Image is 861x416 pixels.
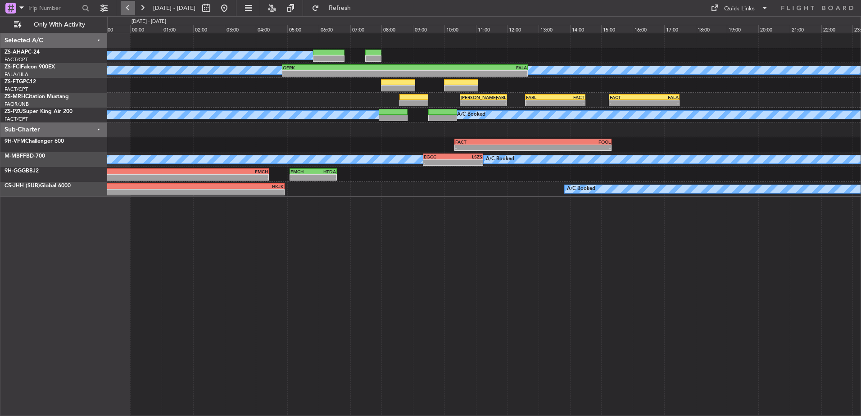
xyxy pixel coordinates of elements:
[476,25,508,33] div: 11:00
[5,64,55,70] a: ZS-FCIFalcon 900EX
[5,79,23,85] span: ZS-FTG
[644,100,679,106] div: -
[453,160,482,165] div: -
[256,25,287,33] div: 04:00
[526,100,555,106] div: -
[162,25,193,33] div: 01:00
[23,22,95,28] span: Only With Activity
[706,1,773,15] button: Quick Links
[287,25,319,33] div: 05:00
[455,145,533,150] div: -
[457,108,485,122] div: A/C Booked
[5,154,26,159] span: M-MBFF
[444,25,476,33] div: 10:00
[413,25,444,33] div: 09:00
[5,183,40,189] span: CS-JHH (SUB)
[308,1,362,15] button: Refresh
[319,25,350,33] div: 06:00
[313,169,336,174] div: HTDA
[455,139,533,145] div: FACT
[130,25,162,33] div: 00:00
[118,169,268,174] div: FMCH
[5,183,71,189] a: CS-JHH (SUB)Global 6000
[313,175,336,180] div: -
[570,25,602,33] div: 14:00
[5,50,40,55] a: ZS-AHAPC-24
[5,64,21,70] span: ZS-FCI
[283,65,405,70] div: OERK
[5,101,29,108] a: FAOR/JNB
[533,145,611,150] div: -
[483,95,506,100] div: FABL
[633,25,664,33] div: 16:00
[567,182,595,196] div: A/C Booked
[158,184,284,189] div: HKJK
[321,5,359,11] span: Refresh
[118,175,268,180] div: -
[290,175,313,180] div: -
[5,109,23,114] span: ZS-PZU
[555,100,585,106] div: -
[539,25,570,33] div: 13:00
[696,25,727,33] div: 18:00
[5,86,28,93] a: FACT/CPT
[193,25,225,33] div: 02:00
[5,94,69,99] a: ZS-MRHCitation Mustang
[483,100,506,106] div: -
[283,71,405,76] div: -
[5,79,36,85] a: ZS-FTGPC12
[453,154,482,159] div: LSZS
[350,25,382,33] div: 07:00
[5,139,25,144] span: 9H-VFM
[724,5,755,14] div: Quick Links
[405,65,527,70] div: FALA
[99,25,131,33] div: 23:00
[601,25,633,33] div: 15:00
[790,25,821,33] div: 21:00
[507,25,539,33] div: 12:00
[5,71,28,78] a: FALA/HLA
[405,71,527,76] div: -
[610,100,644,106] div: -
[5,154,45,159] a: M-MBFFBD-700
[5,168,26,174] span: 9H-GGG
[5,116,28,122] a: FACT/CPT
[5,94,25,99] span: ZS-MRH
[461,95,484,100] div: [PERSON_NAME]
[5,56,28,63] a: FACT/CPT
[486,153,514,166] div: A/C Booked
[758,25,790,33] div: 20:00
[424,154,453,159] div: EGCC
[424,160,453,165] div: -
[225,25,256,33] div: 03:00
[664,25,696,33] div: 17:00
[821,25,853,33] div: 22:00
[533,139,611,145] div: FOOL
[5,109,73,114] a: ZS-PZUSuper King Air 200
[610,95,644,100] div: FACT
[381,25,413,33] div: 08:00
[555,95,585,100] div: FACT
[461,100,484,106] div: -
[27,1,79,15] input: Trip Number
[131,18,166,26] div: [DATE] - [DATE]
[526,95,555,100] div: FABL
[5,139,64,144] a: 9H-VFMChallenger 600
[290,169,313,174] div: FMCH
[644,95,679,100] div: FALA
[727,25,758,33] div: 19:00
[158,190,284,195] div: -
[153,4,195,12] span: [DATE] - [DATE]
[10,18,98,32] button: Only With Activity
[5,50,25,55] span: ZS-AHA
[5,168,39,174] a: 9H-GGGBBJ2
